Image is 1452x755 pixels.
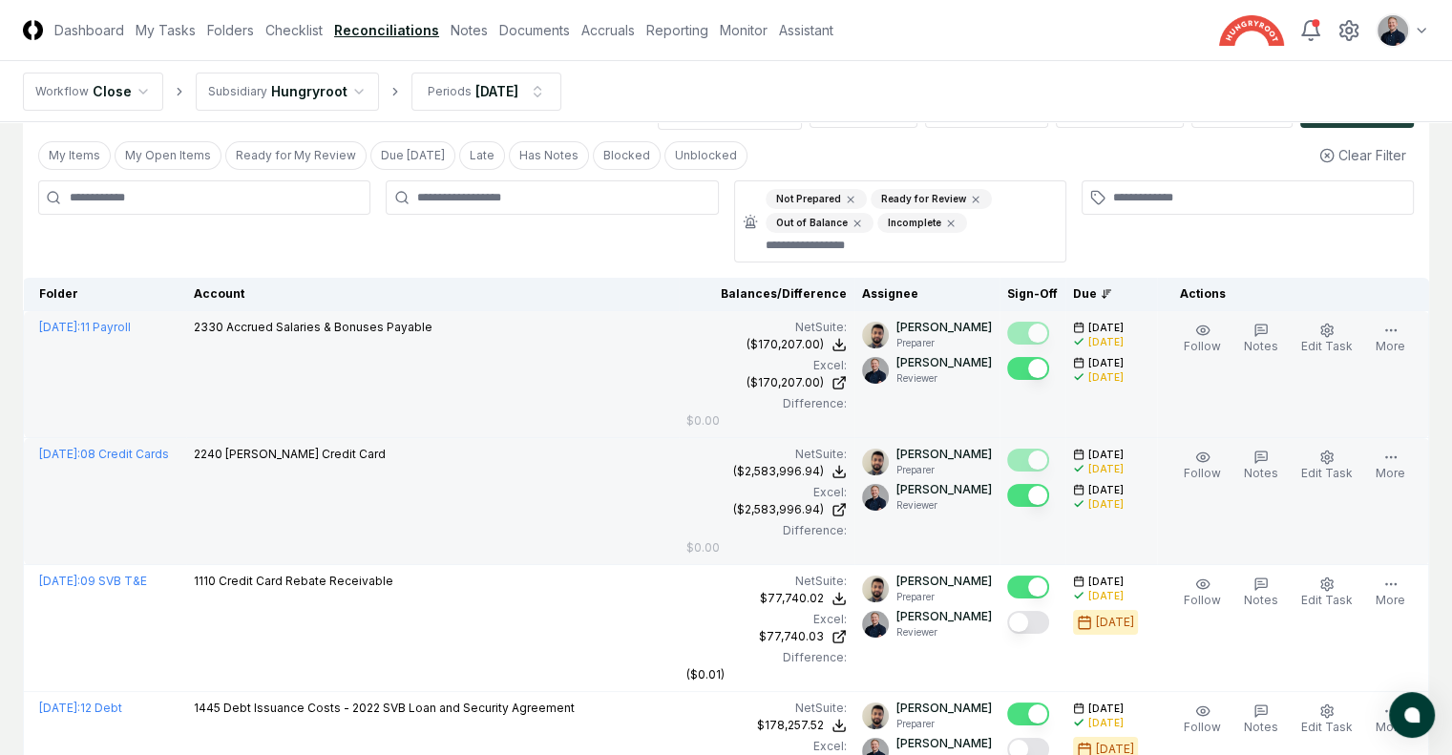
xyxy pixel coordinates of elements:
[896,463,992,477] p: Preparer
[226,320,432,334] span: Accrued Salaries & Bonuses Payable
[1088,356,1124,370] span: [DATE]
[1312,137,1414,173] button: Clear Filter
[1301,720,1353,734] span: Edit Task
[747,374,824,391] div: ($170,207.00)
[686,484,847,501] div: Excel:
[1301,593,1353,607] span: Edit Task
[646,20,708,40] a: Reporting
[35,83,89,100] div: Workflow
[1007,703,1049,725] button: Mark complete
[1088,335,1124,349] div: [DATE]
[896,700,992,717] p: [PERSON_NAME]
[760,590,824,607] div: $77,740.02
[1088,448,1124,462] span: [DATE]
[1244,720,1278,734] span: Notes
[1297,700,1357,740] button: Edit Task
[757,717,824,734] div: $178,257.52
[1180,700,1225,740] button: Follow
[679,278,854,311] th: Balances/Difference
[896,573,992,590] p: [PERSON_NAME]
[1372,319,1409,359] button: More
[1000,278,1065,311] th: Sign-Off
[1088,716,1124,730] div: [DATE]
[219,574,393,588] span: Credit Card Rebate Receivable
[1088,497,1124,512] div: [DATE]
[593,141,661,170] button: Blocked
[194,320,223,334] span: 2330
[451,20,488,40] a: Notes
[223,701,575,715] span: Debt Issuance Costs - 2022 SVB Loan and Security Agreement
[862,357,889,384] img: ACg8ocLvq7MjQV6RZF1_Z8o96cGG_vCwfvrLdMx8PuJaibycWA8ZaAE=s96-c
[862,449,889,475] img: d09822cc-9b6d-4858-8d66-9570c114c672_214030b4-299a-48fd-ad93-fc7c7aef54c6.png
[854,278,1000,311] th: Assignee
[225,141,367,170] button: Ready for My Review
[1244,339,1278,353] span: Notes
[194,701,221,715] span: 1445
[370,141,455,170] button: Due Today
[686,374,847,391] a: ($170,207.00)
[757,717,847,734] button: $178,257.52
[759,628,824,645] div: $77,740.03
[733,501,824,518] div: ($2,583,996.94)
[411,73,561,111] button: Periods[DATE]
[1297,319,1357,359] button: Edit Task
[1007,484,1049,507] button: Mark complete
[1240,573,1282,613] button: Notes
[686,628,847,645] a: $77,740.03
[760,590,847,607] button: $77,740.02
[733,463,847,480] button: ($2,583,996.94)
[862,484,889,511] img: ACg8ocLvq7MjQV6RZF1_Z8o96cGG_vCwfvrLdMx8PuJaibycWA8ZaAE=s96-c
[1007,322,1049,345] button: Mark complete
[896,319,992,336] p: [PERSON_NAME]
[1240,700,1282,740] button: Notes
[225,447,386,461] span: [PERSON_NAME] Credit Card
[39,574,80,588] span: [DATE] :
[1301,466,1353,480] span: Edit Task
[334,20,439,40] a: Reconciliations
[1088,589,1124,603] div: [DATE]
[509,141,589,170] button: Has Notes
[896,446,992,463] p: [PERSON_NAME]
[896,717,992,731] p: Preparer
[686,649,847,666] div: Difference:
[896,498,992,513] p: Reviewer
[862,322,889,348] img: d09822cc-9b6d-4858-8d66-9570c114c672_214030b4-299a-48fd-ad93-fc7c7aef54c6.png
[39,701,122,715] a: [DATE]:12 Debt
[1240,319,1282,359] button: Notes
[896,590,992,604] p: Preparer
[1007,611,1049,634] button: Mark complete
[23,20,43,40] img: Logo
[686,700,847,717] div: NetSuite :
[896,735,992,752] p: [PERSON_NAME]
[1297,446,1357,486] button: Edit Task
[896,371,992,386] p: Reviewer
[39,320,131,334] a: [DATE]:11 Payroll
[896,625,992,640] p: Reviewer
[207,20,254,40] a: Folders
[686,666,725,683] div: ($0.01)
[896,608,992,625] p: [PERSON_NAME]
[39,320,80,334] span: [DATE] :
[54,20,124,40] a: Dashboard
[779,20,833,40] a: Assistant
[1007,576,1049,598] button: Mark complete
[1007,449,1049,472] button: Mark complete
[499,20,570,40] a: Documents
[459,141,505,170] button: Late
[1088,575,1124,589] span: [DATE]
[1372,573,1409,613] button: More
[686,357,847,374] div: Excel:
[136,20,196,40] a: My Tasks
[1372,700,1409,740] button: More
[1088,702,1124,716] span: [DATE]
[720,20,768,40] a: Monitor
[686,611,847,628] div: Excel:
[1184,339,1221,353] span: Follow
[896,481,992,498] p: [PERSON_NAME]
[1244,593,1278,607] span: Notes
[475,81,518,101] div: [DATE]
[686,412,720,430] div: $0.00
[23,73,561,111] nav: breadcrumb
[862,703,889,729] img: d09822cc-9b6d-4858-8d66-9570c114c672_214030b4-299a-48fd-ad93-fc7c7aef54c6.png
[686,395,847,412] div: Difference:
